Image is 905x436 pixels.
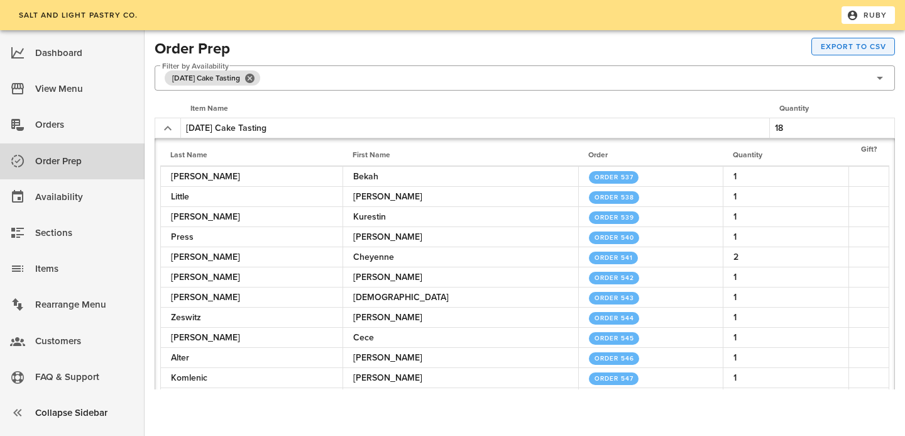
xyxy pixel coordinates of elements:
[848,143,889,167] th: Gift?: Not sorted. Activate to sort ascending.
[820,42,887,51] span: Export to CSV
[171,232,194,242] span: Press
[353,171,378,182] span: Bekah
[170,150,207,159] span: Last Name
[779,104,809,113] span: Quantity
[723,288,848,308] td: 1
[35,294,134,315] div: Rearrange Menu
[353,332,374,343] span: Cece
[589,332,640,345] a: Order 545
[353,292,449,303] span: [DEMOGRAPHIC_DATA]
[353,232,422,242] span: [PERSON_NAME]
[733,150,762,159] span: Quantity
[723,267,848,288] td: 1
[589,211,640,224] a: Order 539
[594,194,633,201] span: Order 538
[18,11,138,20] span: Salt and Light Pastry Co.
[589,312,640,325] a: Order 544
[190,104,228,113] span: Item Name
[35,367,134,388] div: FAQ & Support
[171,352,189,363] span: Alter
[594,355,633,362] span: Order 546
[723,247,848,267] td: 2
[172,70,253,86] span: [DATE] Cake Tasting
[353,191,422,202] span: [PERSON_NAME]
[35,151,134,172] div: Order Prep
[589,352,640,365] a: Order 546
[35,331,134,352] div: Customers
[723,368,848,388] td: 1
[35,223,134,243] div: Sections
[171,332,240,343] span: [PERSON_NAME]
[594,375,633,383] span: Order 547
[35,79,134,99] div: View Menu
[343,143,578,167] th: First Name: Not sorted. Activate to sort ascending.
[171,292,240,303] span: [PERSON_NAME]
[594,274,633,282] span: Order 542
[35,43,134,64] div: Dashboard
[769,118,895,138] td: 18
[811,38,895,55] button: Export to CSV
[589,252,639,264] a: Order 541
[723,348,848,368] td: 1
[180,118,769,138] td: [DATE] Cake Tasting
[171,171,240,182] span: [PERSON_NAME]
[589,292,640,305] a: Order 543
[35,259,134,279] div: Items
[589,171,639,184] a: Order 537
[171,272,240,282] span: [PERSON_NAME]
[171,191,189,202] span: Little
[160,143,343,167] th: Last Name: Not sorted. Activate to sort ascending.
[594,335,633,342] span: Order 545
[723,388,848,408] td: 1
[171,312,201,323] span: Zeswitz
[594,234,633,242] span: Order 540
[244,72,255,84] button: Close
[594,315,633,322] span: Order 544
[723,143,848,167] th: Quantity: Not sorted. Activate to sort ascending.
[842,6,895,24] button: Ruby
[588,150,608,159] span: Order
[35,403,134,423] div: Collapse Sidebar
[769,98,895,118] th: Quantity: Not sorted. Activate to sort ascending.
[353,211,386,222] span: Kurestin
[861,145,877,154] span: Gift?
[589,272,640,284] a: Order 542
[353,312,422,323] span: [PERSON_NAME]
[589,372,639,385] a: Order 547
[723,308,848,328] td: 1
[723,207,848,227] td: 1
[162,62,229,71] label: Filter by Availability
[35,115,134,135] div: Orders
[353,150,390,159] span: First Name
[723,227,848,247] td: 1
[594,214,633,221] span: Order 539
[578,143,723,167] th: Order: Not sorted. Activate to sort ascending.
[589,191,640,204] a: Order 538
[353,252,394,262] span: Cheyenne
[723,187,848,207] td: 1
[589,232,640,244] a: Order 540
[594,294,633,302] span: Order 543
[353,372,422,383] span: [PERSON_NAME]
[171,252,240,262] span: [PERSON_NAME]
[353,272,422,282] span: [PERSON_NAME]
[155,38,230,60] h2: Order Prep
[171,211,240,222] span: [PERSON_NAME]
[723,328,848,348] td: 1
[353,352,422,363] span: [PERSON_NAME]
[723,167,848,187] td: 1
[10,6,146,24] a: Salt and Light Pastry Co.
[171,372,207,383] span: Komlenic
[594,254,632,262] span: Order 541
[35,187,134,208] div: Availability
[180,98,769,118] th: Item Name: Not sorted. Activate to sort ascending.
[594,174,633,181] span: Order 537
[849,9,887,21] span: Ruby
